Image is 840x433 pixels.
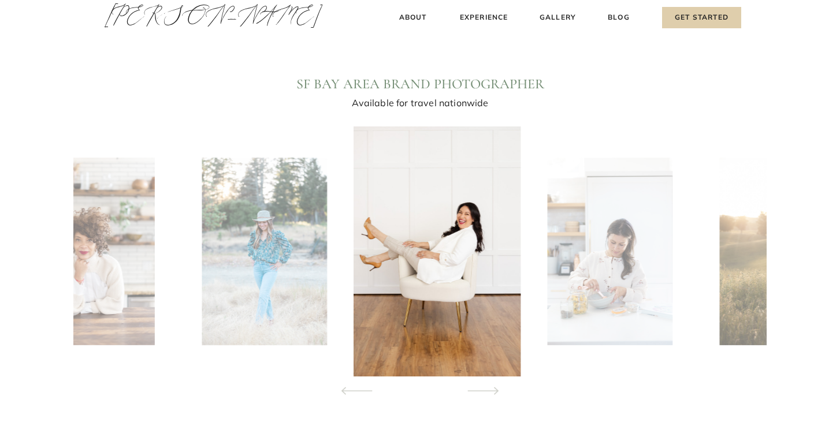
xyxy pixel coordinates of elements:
[29,158,154,345] img: Woman wearing white and red lipstick leaning against a counter in a kitchen in San Francisco.
[547,158,672,345] img: Woman in a neutral bright kitchen working with her ayurvedic herbs.
[605,12,632,24] a: Blog
[221,96,619,111] h3: Available for travel nationwide
[354,126,521,376] img: Woman wearing white blazer and tan pants with brown heels sitting on a white art deco chair with ...
[202,158,327,345] img: Woman walking in a Marin county field with her head looking down as she is walking.
[170,76,670,92] h3: SF Bay Area Brand Photographer
[538,12,577,24] a: Gallery
[662,7,741,28] a: Get Started
[396,12,430,24] a: About
[458,12,510,24] a: Experience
